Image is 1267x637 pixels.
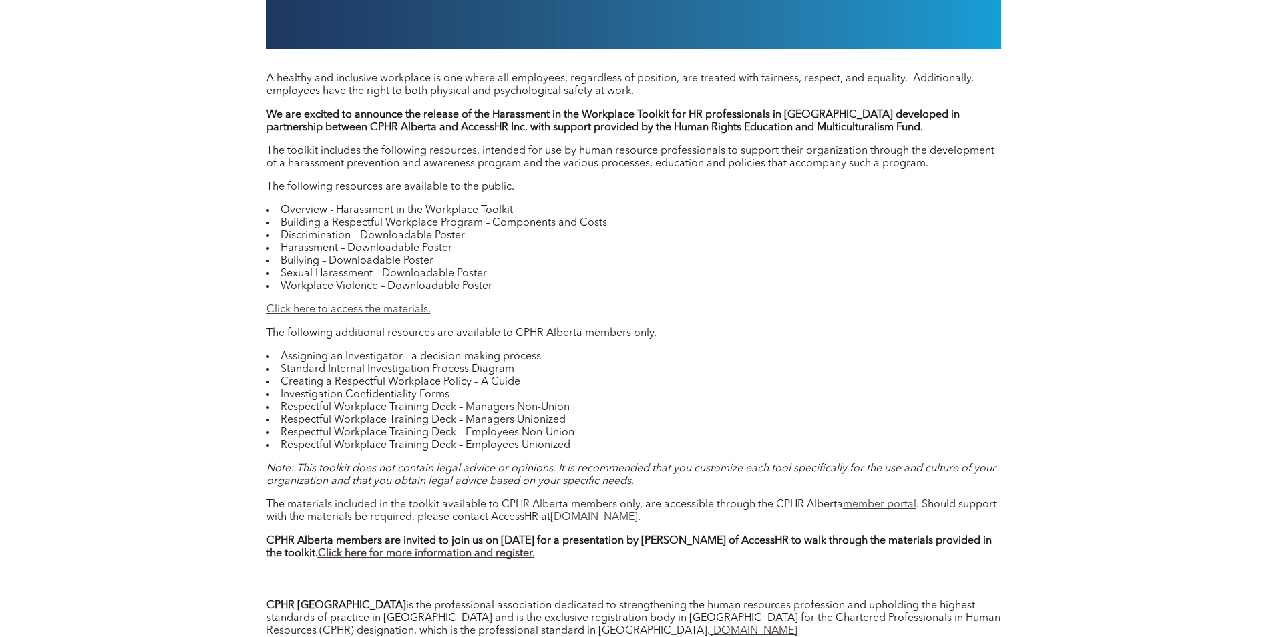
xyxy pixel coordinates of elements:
li: Overview - Harassment in the Workplace Toolkit [266,204,1001,217]
li: Discrimination – Downloadable Poster [266,230,1001,242]
a: member portal [843,499,916,510]
a: [DOMAIN_NAME] [550,512,638,523]
b: We are excited to announce the release of the Harassment in the Workplace Toolkit for HR professi... [266,110,960,133]
li: Respectful Workplace Training Deck – Employees Non-Union [266,427,1001,439]
a: Click here to access the materials. [266,304,431,315]
b: CPHR Alberta members are invited to join us on [DATE] for a presentation by [PERSON_NAME] of Acce... [266,536,992,559]
b: CPHR [GEOGRAPHIC_DATA] [266,600,406,611]
a: Click here for more information and register. [318,548,535,559]
li: Investigation Confidentiality Forms [266,389,1001,401]
em: Note: This toolkit does not contain legal advice or opinions. It is recommended that you customiz... [266,463,996,487]
p: A healthy and inclusive workplace is one where all employees, regardless of position, are treated... [266,73,1001,98]
p: The following resources are available to the public. [266,181,1001,194]
li: Respectful Workplace Training Deck – Managers Unionized [266,414,1001,427]
li: Bullying – Downloadable Poster [266,255,1001,268]
li: Creating a Respectful Workplace Policy – A Guide [266,376,1001,389]
p: The toolkit includes the following resources, intended for use by human resource professionals to... [266,145,1001,170]
p: The following additional resources are available to CPHR Alberta members only. [266,327,1001,340]
li: Harassment – Downloadable Poster [266,242,1001,255]
a: [DOMAIN_NAME] [710,626,797,636]
li: Building a Respectful Workplace Program – Components and Costs [266,217,1001,230]
li: Assigning an Investigator - a decision-making process [266,351,1001,363]
li: Sexual Harassment – Downloadable Poster [266,268,1001,280]
li: Respectful Workplace Training Deck – Managers Non-Union [266,401,1001,414]
li: Respectful Workplace Training Deck – Employees Unionized [266,439,1001,452]
li: Standard Internal Investigation Process Diagram [266,363,1001,376]
p: The materials included in the toolkit available to CPHR Alberta members only, are accessible thro... [266,499,1001,524]
li: Workplace Violence – Downloadable Poster [266,280,1001,293]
